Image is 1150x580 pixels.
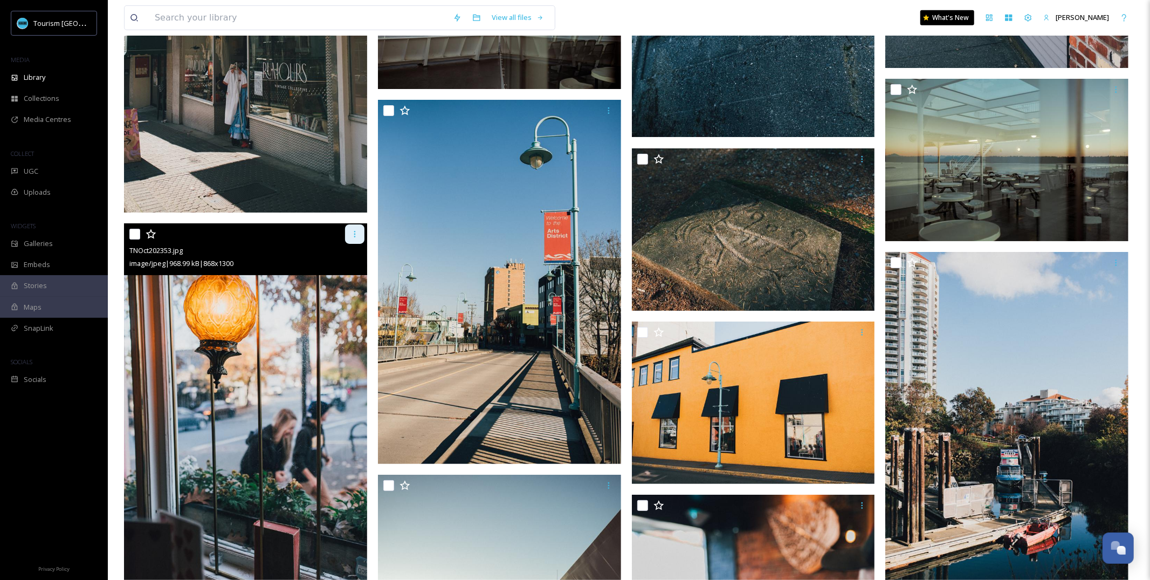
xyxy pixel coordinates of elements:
span: UGC [24,166,38,176]
img: tourism_nanaimo_logo.jpeg [17,18,28,29]
a: What's New [920,10,974,25]
a: [PERSON_NAME] [1038,7,1114,28]
input: Search your library [149,6,447,30]
span: SnapLink [24,323,53,333]
span: TNOct202353.jpg [129,245,183,255]
span: Library [24,72,45,83]
span: image/jpeg | 968.99 kB | 868 x 1300 [129,258,233,268]
a: View all files [486,7,549,28]
span: Embeds [24,260,50,270]
span: Maps [24,302,42,312]
span: WIDGETS [11,222,36,230]
button: Open Chat [1103,533,1134,564]
span: MEDIA [11,56,30,64]
span: Media Centres [24,114,71,125]
span: Tourism [GEOGRAPHIC_DATA] [33,18,130,28]
span: [PERSON_NAME] [1056,12,1109,22]
span: SOCIALS [11,358,32,366]
img: TNOct202341.jpg [632,148,875,311]
span: Uploads [24,187,51,197]
img: TNOct2023113.jpg [378,100,621,464]
span: Socials [24,374,46,385]
span: COLLECT [11,149,34,158]
span: Stories [24,281,47,291]
a: Privacy Policy [38,562,70,575]
img: TNOct20236.jpg [885,79,1128,241]
span: Galleries [24,238,53,249]
span: Collections [24,93,59,104]
span: Privacy Policy [38,565,70,572]
img: TNOct2023108.jpg [632,322,875,484]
